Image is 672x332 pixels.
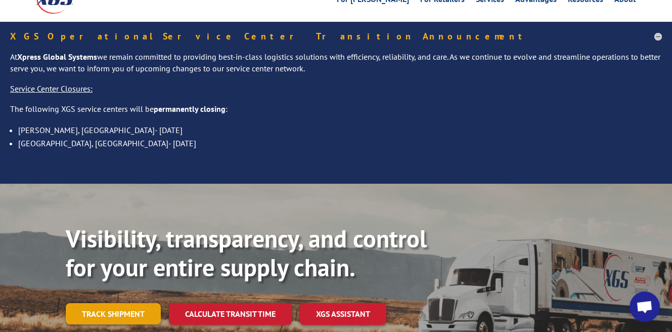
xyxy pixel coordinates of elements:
[300,303,386,325] a: XGS ASSISTANT
[630,292,660,322] a: Open chat
[154,104,226,114] strong: permanently closing
[18,123,662,137] li: [PERSON_NAME], [GEOGRAPHIC_DATA]- [DATE]
[66,223,427,283] b: Visibility, transparency, and control for your entire supply chain.
[10,103,662,123] p: The following XGS service centers will be :
[10,84,93,94] u: Service Center Closures:
[10,51,662,84] p: At we remain committed to providing best-in-class logistics solutions with efficiency, reliabilit...
[17,52,97,62] strong: Xpress Global Systems
[18,137,662,150] li: [GEOGRAPHIC_DATA], [GEOGRAPHIC_DATA]- [DATE]
[66,303,161,324] a: Track shipment
[10,32,662,41] h5: XGS Operational Service Center Transition Announcement
[169,303,292,325] a: Calculate transit time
